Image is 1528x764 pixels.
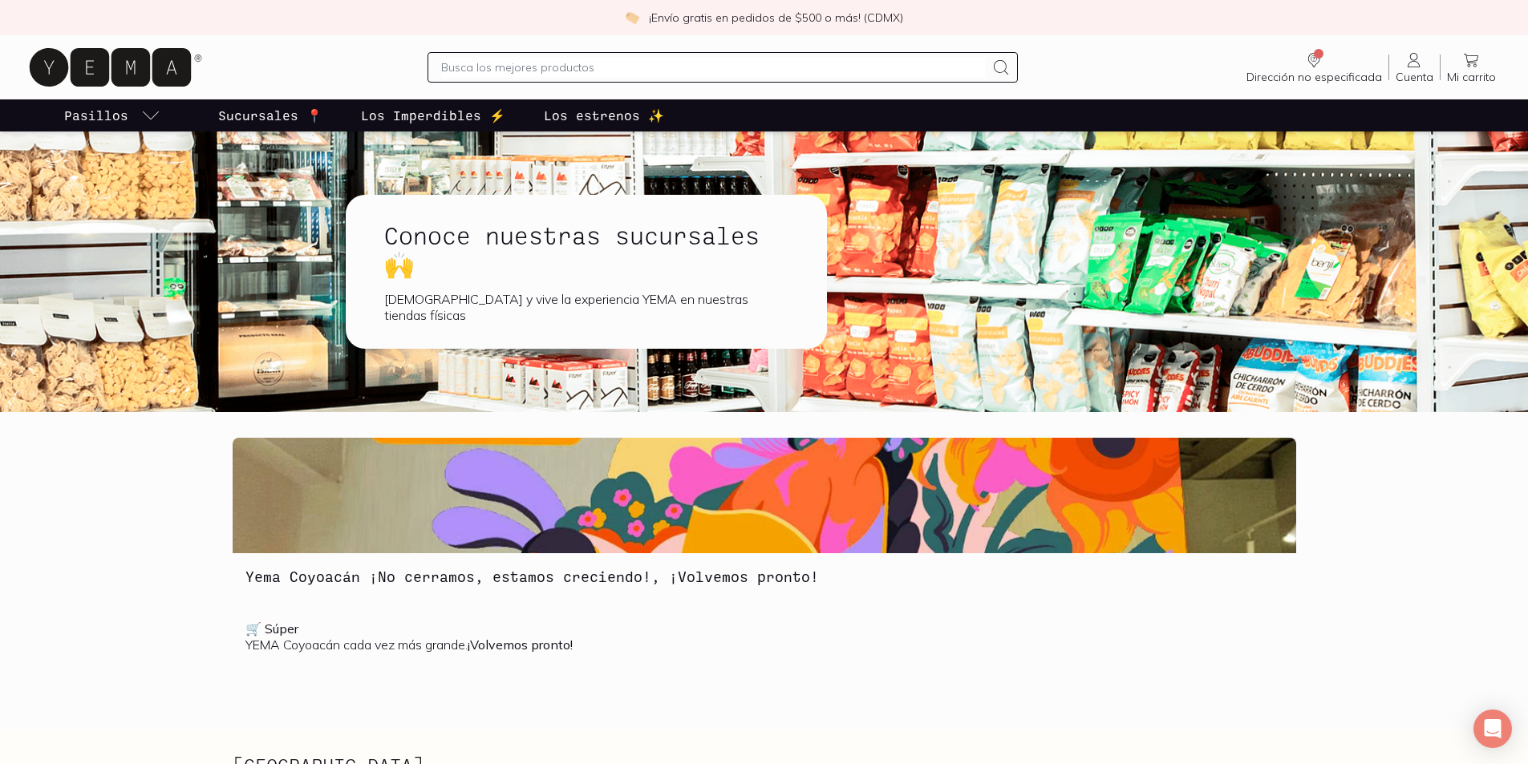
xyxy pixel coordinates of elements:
span: Mi carrito [1447,70,1496,84]
h3: Yema Coyoacán ¡No cerramos, estamos creciendo!, ¡Volvemos pronto! [245,566,1283,587]
a: Sucursales 📍 [215,99,326,131]
b: 🛒 Súper [245,620,298,637]
a: pasillo-todos-link [61,99,164,131]
h1: Conoce nuestras sucursales 🙌 [384,220,788,278]
p: Los estrenos ✨ [544,106,664,125]
input: Busca los mejores productos [441,58,985,77]
a: Mi carrito [1441,51,1502,84]
p: Sucursales 📍 [218,106,322,125]
a: Dirección no especificada [1240,51,1388,84]
a: Conoce nuestras sucursales 🙌[DEMOGRAPHIC_DATA] y vive la experiencia YEMA en nuestras tiendas fís... [346,195,878,349]
a: Los Imperdibles ⚡️ [358,99,509,131]
p: ¡Envío gratis en pedidos de $500 o más! (CDMX) [649,10,903,26]
a: Cuenta [1389,51,1440,84]
img: Yema Coyoacán ¡No cerramos, estamos creciendo!, ¡Volvemos pronto! [233,438,1296,553]
p: Los Imperdibles ⚡️ [361,106,505,125]
a: Los estrenos ✨ [541,99,667,131]
img: check [625,10,639,25]
span: Dirección no especificada [1246,70,1382,84]
b: ¡Volvemos pronto! [468,637,573,653]
div: Open Intercom Messenger [1473,709,1512,748]
div: [DEMOGRAPHIC_DATA] y vive la experiencia YEMA en nuestras tiendas físicas [384,291,788,323]
p: YEMA Coyoacán cada vez más grande. [245,620,1283,653]
span: Cuenta [1396,70,1433,84]
p: Pasillos [64,106,128,125]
